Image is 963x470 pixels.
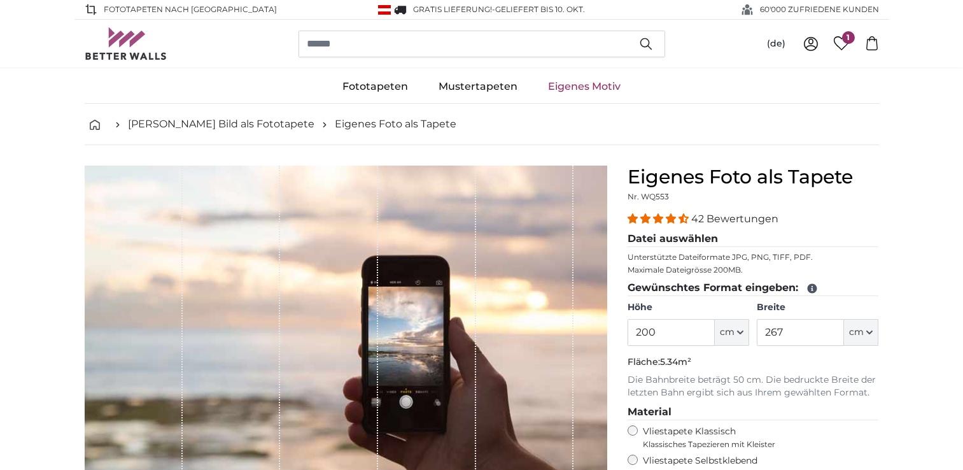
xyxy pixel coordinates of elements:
[628,213,691,225] span: 4.38 stars
[104,4,277,15] span: Fototapeten nach [GEOGRAPHIC_DATA]
[85,27,167,60] img: Betterwalls
[628,404,879,420] legend: Material
[628,301,749,314] label: Höhe
[844,319,878,346] button: cm
[492,4,585,14] span: -
[423,70,533,103] a: Mustertapeten
[335,117,456,132] a: Eigenes Foto als Tapete
[757,32,796,55] button: (de)
[628,252,879,262] p: Unterstützte Dateiformate JPG, PNG, TIFF, PDF.
[413,4,492,14] span: GRATIS Lieferung!
[720,326,735,339] span: cm
[378,5,391,15] img: Österreich
[628,231,879,247] legend: Datei auswählen
[628,192,669,201] span: Nr. WQ553
[691,213,778,225] span: 42 Bewertungen
[757,301,878,314] label: Breite
[128,117,314,132] a: [PERSON_NAME] Bild als Fototapete
[628,265,879,275] p: Maximale Dateigrösse 200MB.
[715,319,749,346] button: cm
[849,326,864,339] span: cm
[643,439,868,450] span: Klassisches Tapezieren mit Kleister
[327,70,423,103] a: Fototapeten
[628,374,879,399] p: Die Bahnbreite beträgt 50 cm. Die bedruckte Breite der letzten Bahn ergibt sich aus Ihrem gewählt...
[85,104,879,145] nav: breadcrumbs
[628,280,879,296] legend: Gewünschtes Format eingeben:
[533,70,636,103] a: Eigenes Motiv
[760,4,879,15] span: 60'000 ZUFRIEDENE KUNDEN
[628,166,879,189] h1: Eigenes Foto als Tapete
[643,425,868,450] label: Vliestapete Klassisch
[842,31,855,44] span: 1
[628,356,879,369] p: Fläche:
[495,4,585,14] span: Geliefert bis 10. Okt.
[660,356,691,367] span: 5.34m²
